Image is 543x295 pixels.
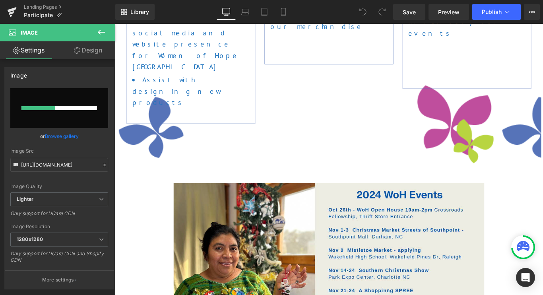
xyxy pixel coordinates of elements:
[17,196,33,202] b: Lighter
[5,270,114,289] button: More settings
[374,4,390,20] button: Redo
[472,4,521,20] button: Publish
[10,132,108,140] div: or
[59,41,117,59] a: Design
[516,268,535,287] div: Open Intercom Messenger
[524,4,540,20] button: More
[10,250,108,268] div: Only support for UCare CDN and Shopify CDN
[17,236,43,242] b: 1280x1280
[255,4,274,20] a: Tablet
[24,12,53,18] span: Participate
[429,4,469,20] a: Preview
[10,158,108,172] input: Link
[42,276,74,283] p: More settings
[10,68,27,79] div: Image
[236,4,255,20] a: Laptop
[403,8,416,16] span: Save
[482,9,502,15] span: Publish
[10,210,108,222] div: Only support for UCare CDN
[115,4,155,20] a: New Library
[10,148,108,154] div: Image Src
[217,4,236,20] a: Desktop
[10,224,108,229] div: Image Resolution
[21,29,38,36] span: Image
[10,184,108,189] div: Image Quality
[45,129,79,143] a: Browse gallery
[355,4,371,20] button: Undo
[438,8,460,16] span: Preview
[19,58,123,93] span: Assist with designing new products
[274,4,293,20] a: Mobile
[130,8,149,16] span: Library
[24,4,115,10] a: Landing Pages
